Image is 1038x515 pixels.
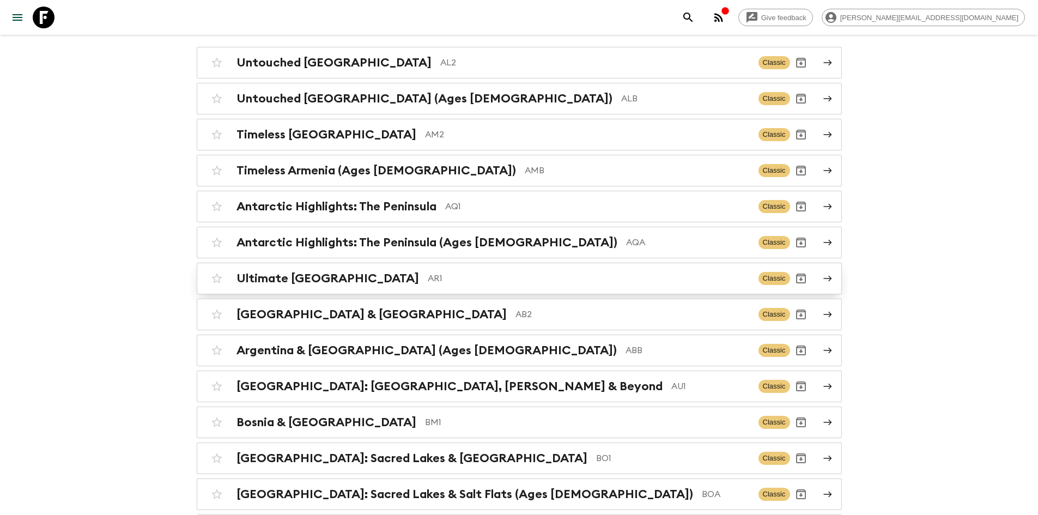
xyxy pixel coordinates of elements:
h2: Ultimate [GEOGRAPHIC_DATA] [236,271,419,286]
h2: Bosnia & [GEOGRAPHIC_DATA] [236,415,416,429]
span: Classic [758,164,790,177]
p: AU1 [671,380,750,393]
h2: [GEOGRAPHIC_DATA]: Sacred Lakes & [GEOGRAPHIC_DATA] [236,451,587,465]
button: Archive [790,304,812,325]
p: ABB [626,344,750,357]
button: Archive [790,340,812,361]
h2: Antarctic Highlights: The Peninsula (Ages [DEMOGRAPHIC_DATA]) [236,235,617,250]
span: Classic [758,272,790,285]
div: [PERSON_NAME][EMAIL_ADDRESS][DOMAIN_NAME] [822,9,1025,26]
span: Classic [758,344,790,357]
a: Timeless [GEOGRAPHIC_DATA]AM2ClassicArchive [197,119,842,150]
h2: Argentina & [GEOGRAPHIC_DATA] (Ages [DEMOGRAPHIC_DATA]) [236,343,617,358]
span: Classic [758,128,790,141]
span: Classic [758,380,790,393]
a: Untouched [GEOGRAPHIC_DATA] (Ages [DEMOGRAPHIC_DATA])ALBClassicArchive [197,83,842,114]
span: Classic [758,488,790,501]
a: Bosnia & [GEOGRAPHIC_DATA]BM1ClassicArchive [197,407,842,438]
a: [GEOGRAPHIC_DATA]: Sacred Lakes & [GEOGRAPHIC_DATA]BO1ClassicArchive [197,443,842,474]
a: [GEOGRAPHIC_DATA] & [GEOGRAPHIC_DATA]AB2ClassicArchive [197,299,842,330]
button: search adventures [677,7,699,28]
button: Archive [790,160,812,181]
button: Archive [790,483,812,505]
p: AL2 [440,56,750,69]
a: Antarctic Highlights: The PeninsulaAQ1ClassicArchive [197,191,842,222]
p: AM2 [425,128,750,141]
span: Give feedback [755,14,812,22]
a: Untouched [GEOGRAPHIC_DATA]AL2ClassicArchive [197,47,842,78]
p: AQ1 [445,200,750,213]
h2: Timeless Armenia (Ages [DEMOGRAPHIC_DATA]) [236,163,516,178]
h2: [GEOGRAPHIC_DATA] & [GEOGRAPHIC_DATA] [236,307,507,322]
button: Archive [790,232,812,253]
a: Antarctic Highlights: The Peninsula (Ages [DEMOGRAPHIC_DATA])AQAClassicArchive [197,227,842,258]
span: Classic [758,92,790,105]
a: Ultimate [GEOGRAPHIC_DATA]AR1ClassicArchive [197,263,842,294]
a: [GEOGRAPHIC_DATA]: Sacred Lakes & Salt Flats (Ages [DEMOGRAPHIC_DATA])BOAClassicArchive [197,478,842,510]
a: Timeless Armenia (Ages [DEMOGRAPHIC_DATA])AMBClassicArchive [197,155,842,186]
p: AMB [525,164,750,177]
p: ALB [621,92,750,105]
button: Archive [790,447,812,469]
p: BOA [702,488,750,501]
button: Archive [790,88,812,110]
p: BM1 [425,416,750,429]
a: [GEOGRAPHIC_DATA]: [GEOGRAPHIC_DATA], [PERSON_NAME] & BeyondAU1ClassicArchive [197,371,842,402]
h2: Timeless [GEOGRAPHIC_DATA] [236,128,416,142]
button: Archive [790,375,812,397]
p: AB2 [515,308,750,321]
span: Classic [758,416,790,429]
h2: [GEOGRAPHIC_DATA]: [GEOGRAPHIC_DATA], [PERSON_NAME] & Beyond [236,379,663,393]
h2: [GEOGRAPHIC_DATA]: Sacred Lakes & Salt Flats (Ages [DEMOGRAPHIC_DATA]) [236,487,693,501]
button: Archive [790,124,812,146]
a: Give feedback [738,9,813,26]
button: Archive [790,268,812,289]
a: Argentina & [GEOGRAPHIC_DATA] (Ages [DEMOGRAPHIC_DATA])ABBClassicArchive [197,335,842,366]
button: menu [7,7,28,28]
button: Archive [790,196,812,217]
h2: Antarctic Highlights: The Peninsula [236,199,436,214]
span: Classic [758,452,790,465]
button: Archive [790,52,812,74]
p: AR1 [428,272,750,285]
h2: Untouched [GEOGRAPHIC_DATA] (Ages [DEMOGRAPHIC_DATA]) [236,92,612,106]
button: Archive [790,411,812,433]
h2: Untouched [GEOGRAPHIC_DATA] [236,56,432,70]
span: Classic [758,308,790,321]
span: [PERSON_NAME][EMAIL_ADDRESS][DOMAIN_NAME] [834,14,1024,22]
span: Classic [758,236,790,249]
span: Classic [758,200,790,213]
span: Classic [758,56,790,69]
p: AQA [626,236,750,249]
p: BO1 [596,452,750,465]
